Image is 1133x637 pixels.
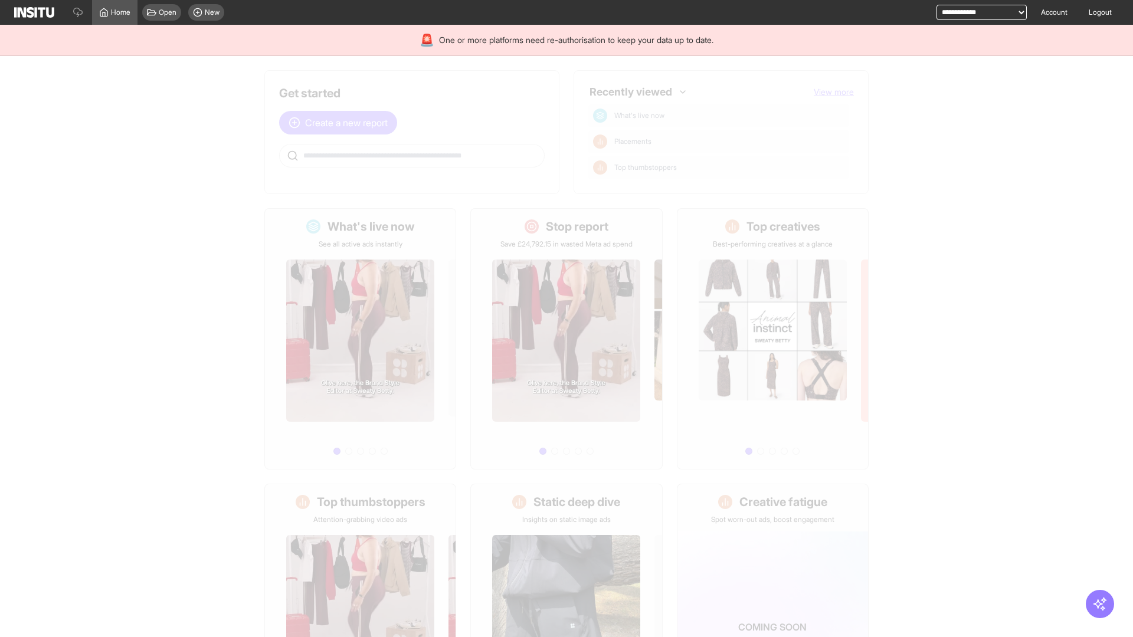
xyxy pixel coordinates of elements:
[111,8,130,17] span: Home
[439,34,713,46] span: One or more platforms need re-authorisation to keep your data up to date.
[420,32,434,48] div: 🚨
[159,8,176,17] span: Open
[205,8,220,17] span: New
[14,7,54,18] img: Logo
